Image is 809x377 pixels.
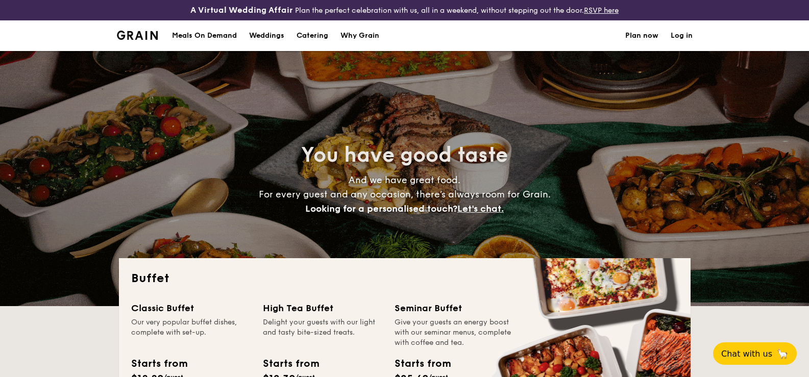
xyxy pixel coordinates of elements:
span: 🦙 [776,348,789,360]
span: Looking for a personalised touch? [305,203,457,214]
h1: Catering [297,20,328,51]
div: Classic Buffet [131,301,251,315]
h4: A Virtual Wedding Affair [190,4,293,16]
div: Starts from [131,356,187,371]
a: Weddings [243,20,290,51]
div: Give your guests an energy boost with our seminar menus, complete with coffee and tea. [395,317,514,348]
button: Chat with us🦙 [713,342,797,365]
a: Why Grain [334,20,385,51]
div: Plan the perfect celebration with us, all in a weekend, without stepping out the door. [135,4,674,16]
span: And we have great food. For every guest and any occasion, there’s always room for Grain. [259,174,551,214]
a: RSVP here [584,6,619,15]
a: Catering [290,20,334,51]
img: Grain [117,31,158,40]
div: High Tea Buffet [263,301,382,315]
div: Delight your guests with our light and tasty bite-sized treats. [263,317,382,348]
div: Starts from [395,356,450,371]
div: Weddings [249,20,284,51]
a: Meals On Demand [166,20,243,51]
a: Plan now [625,20,658,51]
div: Our very popular buffet dishes, complete with set-up. [131,317,251,348]
div: Meals On Demand [172,20,237,51]
div: Starts from [263,356,318,371]
span: Chat with us [721,349,772,359]
div: Why Grain [340,20,379,51]
div: Seminar Buffet [395,301,514,315]
a: Log in [671,20,693,51]
span: You have good taste [301,143,508,167]
h2: Buffet [131,270,678,287]
a: Logotype [117,31,158,40]
span: Let's chat. [457,203,504,214]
